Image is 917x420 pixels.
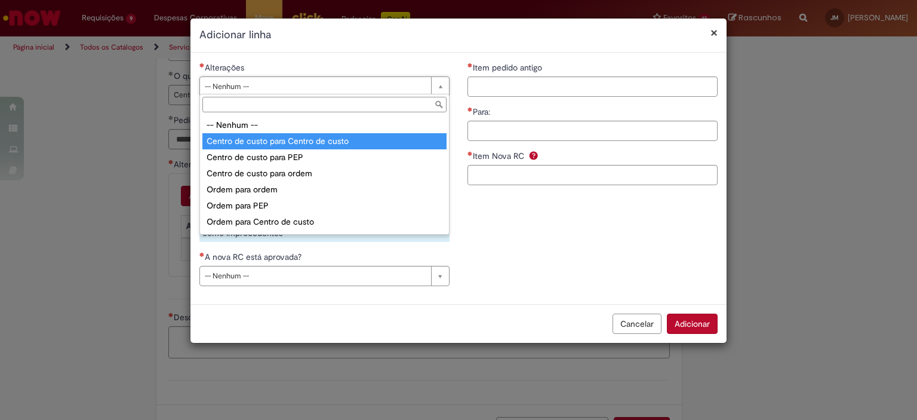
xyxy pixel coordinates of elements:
[200,115,449,234] ul: Alterações
[202,182,447,198] div: Ordem para ordem
[202,149,447,165] div: Centro de custo para PEP
[202,230,447,246] div: PEP para PEP
[202,214,447,230] div: Ordem para Centro de custo
[202,133,447,149] div: Centro de custo para Centro de custo
[202,198,447,214] div: Ordem para PEP
[202,165,447,182] div: Centro de custo para ordem
[202,117,447,133] div: -- Nenhum --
